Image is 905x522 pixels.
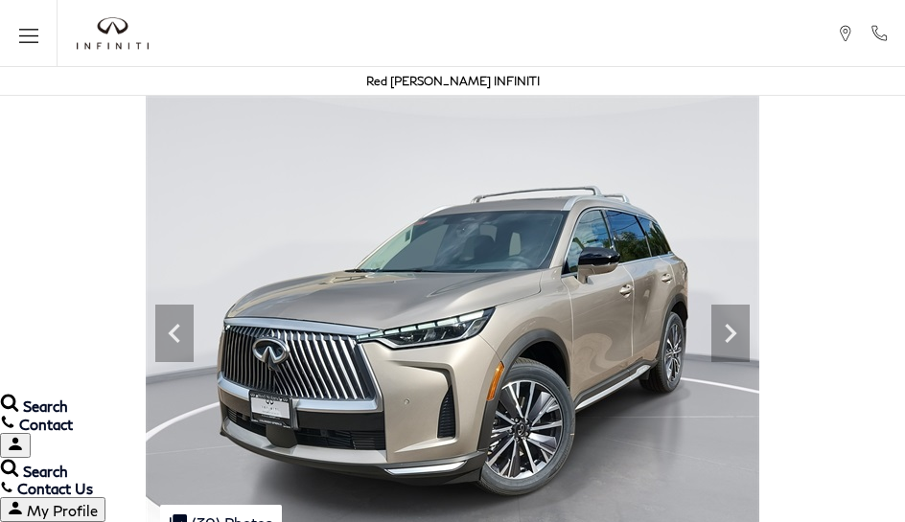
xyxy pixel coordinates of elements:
[366,74,540,88] a: Red [PERSON_NAME] INFINITI
[19,416,73,433] span: Contact
[27,502,98,519] span: My Profile
[23,397,68,415] span: Search
[77,17,149,50] a: infiniti
[23,463,68,480] span: Search
[17,480,93,497] span: Contact Us
[77,17,149,50] img: INFINITI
